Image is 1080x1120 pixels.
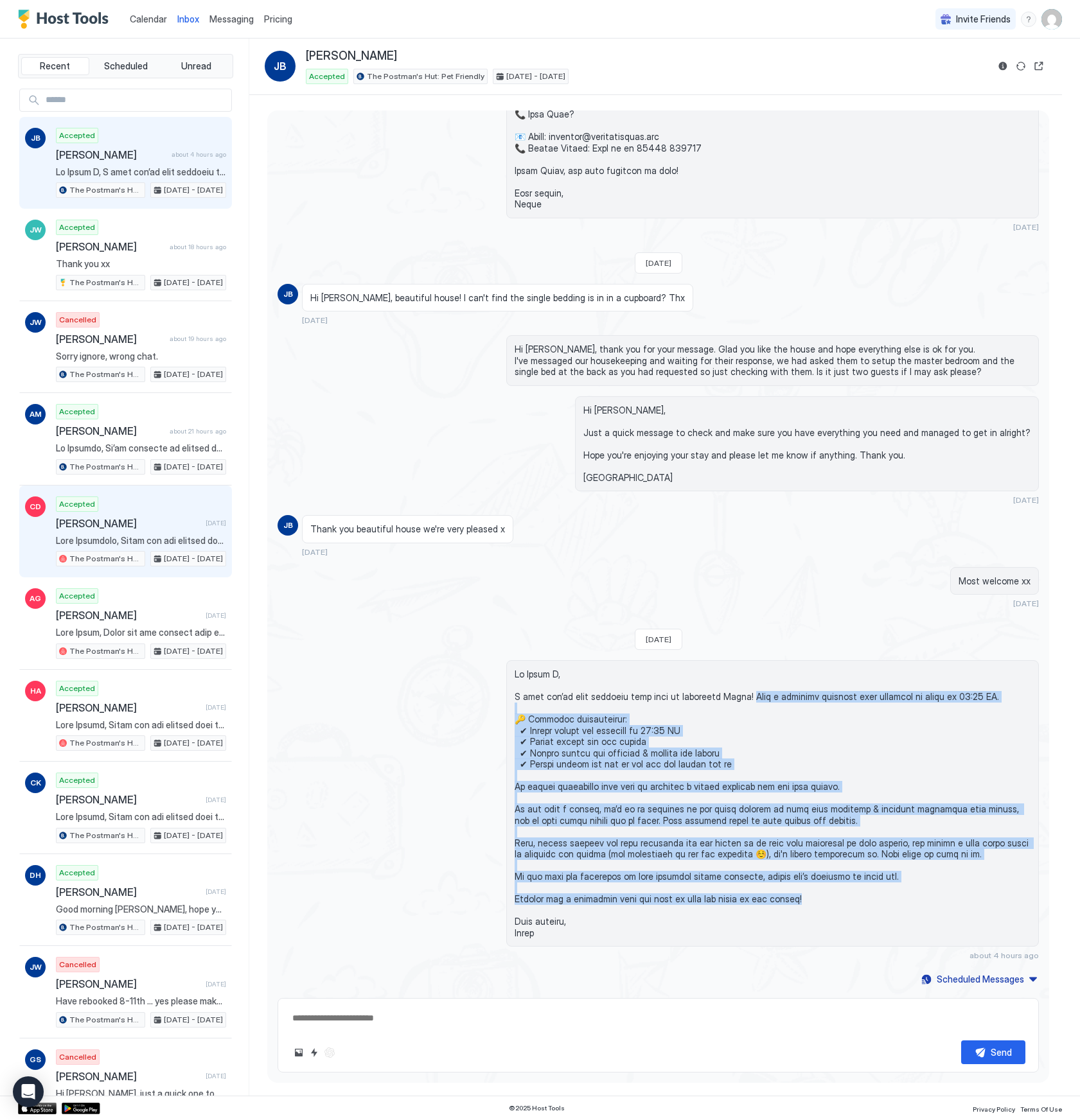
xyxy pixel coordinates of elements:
[1020,1101,1062,1115] a: Terms Of Use
[56,517,200,530] span: [PERSON_NAME]
[509,1104,565,1112] span: © 2025 Host Tools
[40,60,70,72] span: Recent
[30,593,41,604] span: AG
[1021,12,1036,27] div: menu
[56,442,226,454] span: Lo Ipsumdo, Si’am consecte ad elitsed doe te Inc Utlabor’e Dol! Ma aliq eni’ad mini v quisnostr e...
[59,406,95,417] span: Accepted
[56,333,164,346] span: [PERSON_NAME]
[69,369,142,380] span: The Postman's Hut: Pet Friendly
[69,922,142,933] span: The Postman's Hut: Pet Friendly
[56,1088,226,1099] span: Hi [PERSON_NAME], just a quick one to say thanks for considering our holiday let – saw you’ve can...
[56,148,166,161] span: [PERSON_NAME]
[59,314,96,326] span: Cancelled
[104,60,148,72] span: Scheduled
[919,970,1039,988] button: Scheduled Messages
[69,277,142,288] span: The Postman's Hut: Pet Friendly
[306,49,397,64] span: [PERSON_NAME]
[56,719,226,731] span: Lore Ipsumd, Sitam con adi elitsed doei te - in’ut laboreetd ma aliq eni! 😊 🔑 Admin-ve qu nostr e...
[30,777,41,789] span: CK
[56,535,226,547] span: Lore Ipsumdolo, Sitam con adi elitsed doei te - in’ut laboreetd ma aliq eni! 😊 🔑 Admin-ve qu nost...
[164,922,223,933] span: [DATE] - [DATE]
[310,292,685,304] span: Hi [PERSON_NAME], beautiful house! I can't find the single bedding is in in a cupboard? Thx
[56,609,200,622] span: [PERSON_NAME]
[92,57,160,75] button: Scheduled
[59,774,95,786] span: Accepted
[995,58,1011,74] button: Reservation information
[937,972,1024,986] div: Scheduled Messages
[1013,222,1039,232] span: [DATE]
[1020,1105,1062,1113] span: Terms Of Use
[1013,495,1039,505] span: [DATE]
[18,1103,57,1114] div: App Store
[961,1040,1025,1064] button: Send
[164,369,223,380] span: [DATE] - [DATE]
[18,10,114,29] a: Host Tools Logo
[274,58,287,74] span: JB
[69,184,142,196] span: The Postman's Hut: Pet Friendly
[367,71,484,82] span: The Postman's Hut: Pet Friendly
[164,830,223,841] span: [DATE] - [DATE]
[291,1045,306,1060] button: Upload image
[206,796,226,804] span: [DATE]
[56,977,200,990] span: [PERSON_NAME]
[164,461,223,473] span: [DATE] - [DATE]
[56,627,226,638] span: Lore Ipsum, Dolor sit ame consect adip el - se’do eiusmodte in utla etd! 😊 🔑 Magna-al en admin ve...
[31,132,40,144] span: JB
[56,258,226,270] span: Thank you xx
[56,886,200,898] span: [PERSON_NAME]
[206,888,226,896] span: [DATE]
[59,130,95,141] span: Accepted
[69,645,142,657] span: The Postman's Hut: Pet Friendly
[956,13,1011,25] span: Invite Friends
[30,870,41,881] span: DH
[69,737,142,749] span: The Postman's Hut: Pet Friendly
[56,995,226,1007] span: Have rebooked 8-11th … yes please make the other beds up as a super king! Look forward to our sta...
[302,315,328,325] span: [DATE]
[40,89,231,111] input: Input Field
[283,520,293,531] span: JB
[59,222,95,233] span: Accepted
[56,1070,200,1083] span: [PERSON_NAME]
[991,1046,1012,1059] div: Send
[18,54,233,78] div: tab-group
[59,867,95,879] span: Accepted
[21,57,89,75] button: Recent
[56,904,226,915] span: Good morning [PERSON_NAME], hope you don't mind me asking again just because it will help us. Giv...
[206,980,226,988] span: [DATE]
[69,461,142,473] span: The Postman's Hut: Pet Friendly
[30,317,42,328] span: JW
[209,13,254,24] span: Messaging
[164,1014,223,1026] span: [DATE] - [DATE]
[177,12,199,26] a: Inbox
[973,1105,1015,1113] span: Privacy Policy
[170,427,226,435] span: about 21 hours ago
[30,961,42,973] span: JW
[306,1045,322,1060] button: Quick reply
[56,240,164,253] span: [PERSON_NAME]
[69,830,142,841] span: The Postman's Hut: Pet Friendly
[162,57,230,75] button: Unread
[59,590,95,602] span: Accepted
[130,12,167,26] a: Calendar
[170,243,226,251] span: about 18 hours ago
[206,703,226,712] span: [DATE]
[302,547,328,557] span: [DATE]
[973,1101,1015,1115] a: Privacy Policy
[206,1072,226,1080] span: [DATE]
[1013,58,1029,74] button: Sync reservation
[310,523,505,535] span: Thank you beautiful house we're very pleased x
[506,71,565,82] span: [DATE] - [DATE]
[30,224,42,236] span: JW
[515,344,1031,378] span: Hi [PERSON_NAME], thank you for your message. Glad you like the house and hope everything else is...
[62,1103,100,1114] a: Google Play Store
[283,288,293,300] span: JB
[69,1014,142,1026] span: The Postman's Hut: Pet Friendly
[969,950,1039,960] span: about 4 hours ago
[172,150,226,159] span: about 4 hours ago
[59,1051,96,1063] span: Cancelled
[56,351,226,362] span: Sorry ignore, wrong chat.
[59,959,96,970] span: Cancelled
[56,166,226,178] span: Lo Ipsum D, S amet con’ad elit seddoeiu temp inci ut laboreetd Magna! Aliq e adminimv quisnost ex...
